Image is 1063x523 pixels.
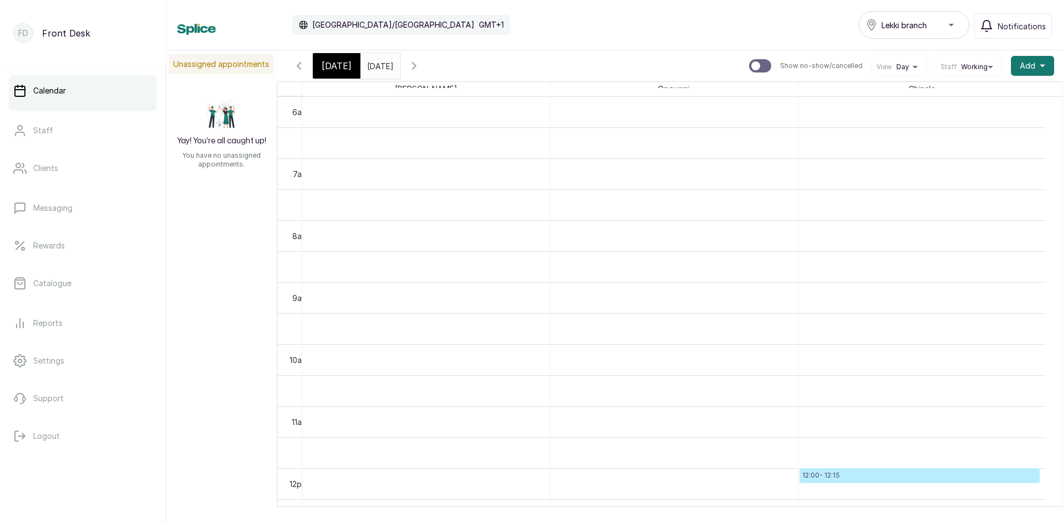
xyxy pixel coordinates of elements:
div: 8am [290,230,310,242]
a: Support [9,383,157,414]
a: Rewards [9,230,157,261]
a: Staff [9,115,157,146]
a: Messaging [9,193,157,224]
p: Show no-show/cancelled [780,61,863,70]
button: StaffWorking [941,63,997,71]
a: Clients [9,153,157,184]
p: Logout [33,431,60,442]
a: Calendar [9,75,157,106]
h2: Yay! You’re all caught up! [177,136,266,147]
p: Rewards [33,240,65,251]
p: Clients [33,163,58,174]
p: 12:00 - 12:15 [802,471,1037,480]
p: Reports [33,318,63,329]
h3: Charity Owoh [802,480,1037,491]
span: View [876,63,892,71]
p: Catalogue [33,278,71,289]
p: Unassigned appointments [169,54,274,74]
div: [DATE] [313,53,360,79]
p: You have no unassigned appointments. [173,151,270,169]
span: Staff [941,63,957,71]
span: Opeyemi [656,82,692,96]
p: Messaging [33,203,73,214]
span: Chinelo [906,82,938,96]
span: Day [896,63,909,71]
span: Working [961,63,988,71]
button: Logout [9,421,157,452]
p: Calendar [33,85,66,96]
div: 11am [290,416,310,428]
button: Notifications [974,13,1052,39]
span: [PERSON_NAME] [393,82,460,96]
p: [GEOGRAPHIC_DATA]/[GEOGRAPHIC_DATA] [312,19,474,30]
div: 9am [290,292,310,304]
div: 10am [287,354,310,366]
p: Front Desk [42,27,90,40]
button: ViewDay [876,63,922,71]
span: [DATE] [322,59,352,73]
span: Lekki branch [881,19,927,31]
p: FD [18,28,28,39]
p: GMT+1 [479,19,504,30]
div: 6am [290,106,310,118]
button: Add [1011,56,1054,76]
p: Staff [33,125,53,136]
span: Add [1020,60,1035,71]
a: Settings [9,345,157,376]
a: Reports [9,308,157,339]
div: 7am [291,168,310,180]
p: Settings [33,355,64,366]
span: Notifications [998,20,1046,32]
a: Catalogue [9,268,157,299]
div: 12pm [287,478,310,490]
p: Support [33,393,64,404]
button: Lekki branch [859,11,969,39]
